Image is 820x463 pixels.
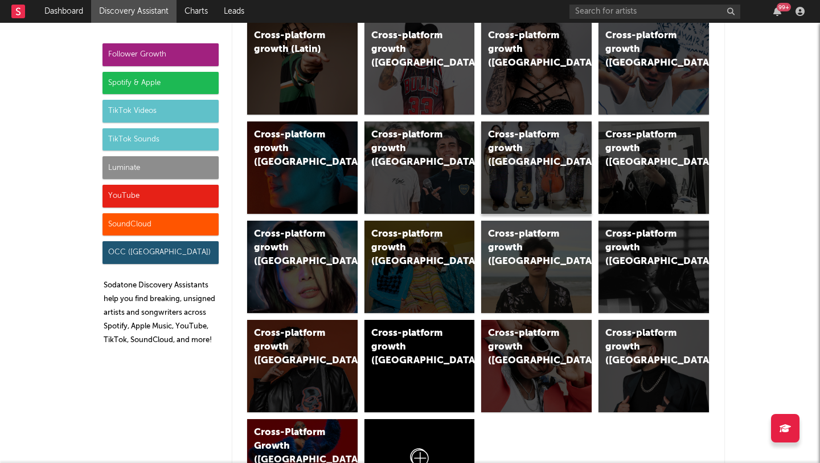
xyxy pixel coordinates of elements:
[102,213,219,236] div: SoundCloud
[481,121,592,214] a: Cross-platform growth ([GEOGRAPHIC_DATA])
[598,121,709,214] a: Cross-platform growth ([GEOGRAPHIC_DATA])
[247,22,358,115] a: Cross-platform growth (Latin)
[102,100,219,123] div: TikTok Videos
[102,72,219,95] div: Spotify & Apple
[102,43,219,66] div: Follower Growth
[364,121,475,214] a: Cross-platform growth ([GEOGRAPHIC_DATA])
[481,320,592,412] a: Cross-platform growth ([GEOGRAPHIC_DATA])
[247,221,358,313] a: Cross-platform growth ([GEOGRAPHIC_DATA])
[254,128,331,169] div: Cross-platform growth ([GEOGRAPHIC_DATA])
[488,29,565,70] div: Cross-platform growth ([GEOGRAPHIC_DATA])
[598,320,709,412] a: Cross-platform growth ([GEOGRAPHIC_DATA])
[247,320,358,412] a: Cross-platform growth ([GEOGRAPHIC_DATA])
[605,228,683,269] div: Cross-platform growth ([GEOGRAPHIC_DATA])
[569,5,740,19] input: Search for artists
[364,22,475,115] a: Cross-platform growth ([GEOGRAPHIC_DATA])
[102,185,219,208] div: YouTube
[605,128,683,169] div: Cross-platform growth ([GEOGRAPHIC_DATA])
[598,221,709,313] a: Cross-platform growth ([GEOGRAPHIC_DATA])
[102,156,219,179] div: Luminate
[364,320,475,412] a: Cross-platform growth ([GEOGRAPHIC_DATA]/[GEOGRAPHIC_DATA]/[GEOGRAPHIC_DATA])
[605,327,683,368] div: Cross-platform growth ([GEOGRAPHIC_DATA])
[254,29,331,56] div: Cross-platform growth (Latin)
[481,22,592,115] a: Cross-platform growth ([GEOGRAPHIC_DATA])
[488,327,565,368] div: Cross-platform growth ([GEOGRAPHIC_DATA])
[104,279,219,347] p: Sodatone Discovery Assistants help you find breaking, unsigned artists and songwriters across Spo...
[773,7,781,16] button: 99+
[481,221,592,313] a: Cross-platform growth ([GEOGRAPHIC_DATA])
[598,22,709,115] a: Cross-platform growth ([GEOGRAPHIC_DATA])
[247,121,358,214] a: Cross-platform growth ([GEOGRAPHIC_DATA])
[488,128,565,169] div: Cross-platform growth ([GEOGRAPHIC_DATA])
[102,241,219,264] div: OCC ([GEOGRAPHIC_DATA])
[371,29,449,70] div: Cross-platform growth ([GEOGRAPHIC_DATA])
[371,228,449,269] div: Cross-platform growth ([GEOGRAPHIC_DATA])
[364,221,475,313] a: Cross-platform growth ([GEOGRAPHIC_DATA])
[254,327,331,368] div: Cross-platform growth ([GEOGRAPHIC_DATA])
[605,29,683,70] div: Cross-platform growth ([GEOGRAPHIC_DATA])
[102,128,219,151] div: TikTok Sounds
[371,128,449,169] div: Cross-platform growth ([GEOGRAPHIC_DATA])
[371,327,449,368] div: Cross-platform growth ([GEOGRAPHIC_DATA]/[GEOGRAPHIC_DATA]/[GEOGRAPHIC_DATA])
[254,228,331,269] div: Cross-platform growth ([GEOGRAPHIC_DATA])
[777,3,791,11] div: 99 +
[488,228,565,269] div: Cross-platform growth ([GEOGRAPHIC_DATA])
